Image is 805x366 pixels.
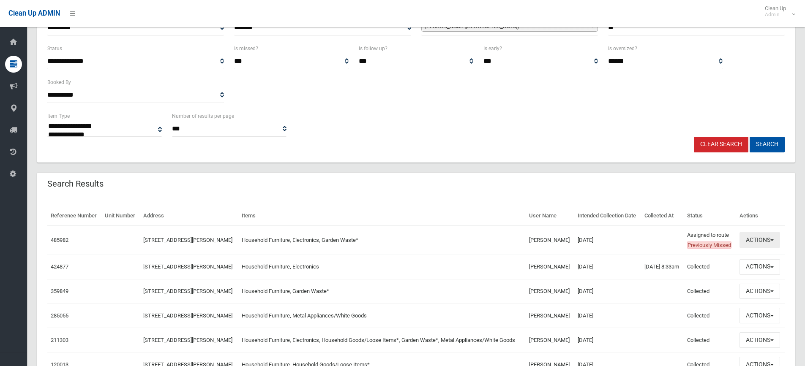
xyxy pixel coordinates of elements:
button: Actions [740,232,780,248]
th: Unit Number [101,206,139,225]
th: Intended Collection Date [574,206,641,225]
span: Clean Up [761,5,794,18]
a: 211303 [51,337,68,343]
td: [PERSON_NAME] [526,225,574,255]
td: Household Furniture, Metal Appliances/White Goods [238,304,526,328]
a: [STREET_ADDRESS][PERSON_NAME] [143,263,232,270]
button: Actions [740,259,780,275]
button: Actions [740,308,780,323]
td: [DATE] [574,255,641,279]
th: Actions [736,206,785,225]
button: Search [750,137,785,152]
a: [STREET_ADDRESS][PERSON_NAME] [143,312,232,319]
th: Items [238,206,526,225]
td: [DATE] [574,328,641,352]
a: 359849 [51,288,68,294]
a: 424877 [51,263,68,270]
td: Assigned to route [684,225,736,255]
span: Previously Missed [687,241,731,249]
span: Clean Up ADMIN [8,9,60,17]
a: [STREET_ADDRESS][PERSON_NAME] [143,337,232,343]
a: [STREET_ADDRESS][PERSON_NAME] [143,288,232,294]
td: Collected [684,304,736,328]
label: Status [47,44,62,53]
a: 485982 [51,237,68,243]
td: [PERSON_NAME] [526,304,574,328]
button: Actions [740,332,780,348]
small: Admin [765,11,786,18]
label: Number of results per page [172,111,234,121]
th: Collected At [641,206,684,225]
td: [DATE] [574,225,641,255]
td: [DATE] [574,279,641,304]
td: Collected [684,328,736,352]
td: Household Furniture, Electronics, Household Goods/Loose Items*, Garden Waste*, Metal Appliances/W... [238,328,526,352]
td: [PERSON_NAME] [526,255,574,279]
td: [PERSON_NAME] [526,279,574,304]
th: Status [684,206,736,225]
a: 285055 [51,312,68,319]
label: Is follow up? [359,44,387,53]
th: Reference Number [47,206,101,225]
th: Address [140,206,238,225]
td: [DATE] 8:33am [641,255,684,279]
label: Is missed? [234,44,258,53]
td: Household Furniture, Garden Waste* [238,279,526,304]
td: Household Furniture, Electronics [238,255,526,279]
label: Booked By [47,78,71,87]
header: Search Results [37,176,114,192]
a: [STREET_ADDRESS][PERSON_NAME] [143,237,232,243]
td: Household Furniture, Electronics, Garden Waste* [238,225,526,255]
a: Clear Search [694,137,748,152]
label: Item Type [47,111,70,121]
th: User Name [526,206,574,225]
td: [PERSON_NAME] [526,328,574,352]
td: Collected [684,279,736,304]
td: [DATE] [574,304,641,328]
label: Is oversized? [608,44,637,53]
td: Collected [684,255,736,279]
label: Is early? [483,44,502,53]
button: Actions [740,284,780,299]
